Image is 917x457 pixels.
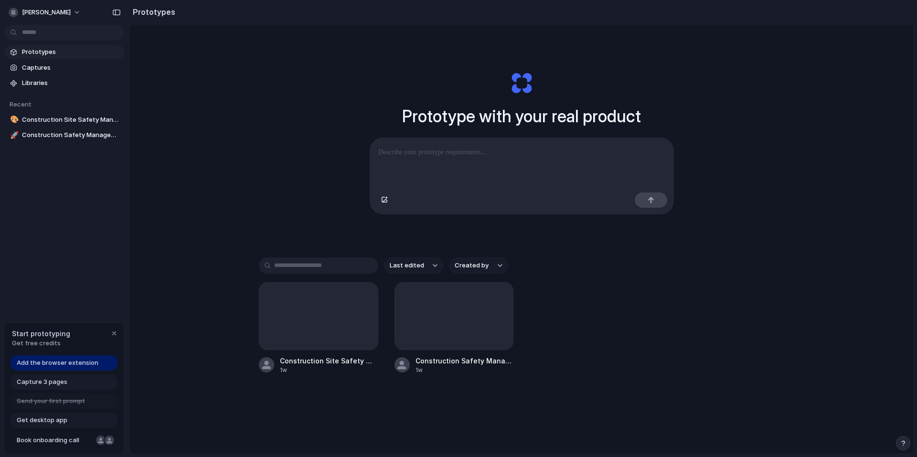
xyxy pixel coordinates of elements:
[12,339,70,348] span: Get free credits
[10,130,17,141] div: 🚀
[9,130,18,140] button: 🚀
[384,257,443,274] button: Last edited
[17,358,98,368] span: Add the browser extension
[416,366,514,374] div: 1w
[10,433,118,448] a: Book onboarding call
[22,115,120,125] span: Construction Site Safety Management Dashboard Inspiration
[10,355,118,371] a: Add the browser extension
[10,100,32,108] span: Recent
[5,5,85,20] button: [PERSON_NAME]
[95,435,107,446] div: Nicole Kubica
[22,8,71,17] span: [PERSON_NAME]
[22,47,120,57] span: Prototypes
[5,128,124,142] a: 🚀Construction Safety Management Interface for CCTV Analytics
[22,130,120,140] span: Construction Safety Management Interface for CCTV Analytics
[449,257,508,274] button: Created by
[10,413,118,428] a: Get desktop app
[402,104,641,129] h1: Prototype with your real product
[5,45,124,59] a: Prototypes
[455,261,489,270] span: Created by
[129,6,175,18] h2: Prototypes
[9,115,18,125] button: 🎨
[259,282,378,374] a: Construction Site Safety Management Dashboard Inspiration1w
[5,61,124,75] a: Captures
[416,356,514,366] div: Construction Safety Management Interface for CCTV Analytics
[10,114,17,125] div: 🎨
[390,261,424,270] span: Last edited
[17,396,85,406] span: Send your first prompt
[22,63,120,73] span: Captures
[5,113,124,127] a: 🎨Construction Site Safety Management Dashboard Inspiration
[17,436,92,445] span: Book onboarding call
[280,356,378,366] div: Construction Site Safety Management Dashboard Inspiration
[22,78,120,88] span: Libraries
[280,366,378,374] div: 1w
[17,415,67,425] span: Get desktop app
[395,282,514,374] a: Construction Safety Management Interface for CCTV Analytics1w
[12,329,70,339] span: Start prototyping
[5,76,124,90] a: Libraries
[104,435,115,446] div: Christian Iacullo
[17,377,67,387] span: Capture 3 pages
